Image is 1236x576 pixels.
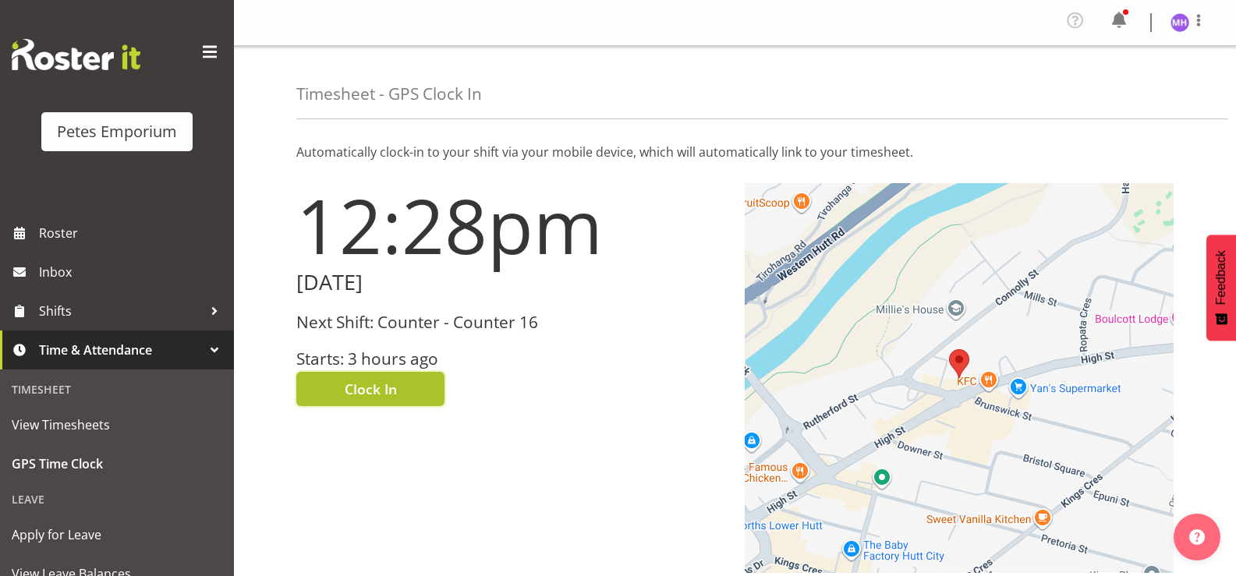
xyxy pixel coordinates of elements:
p: Automatically clock-in to your shift via your mobile device, which will automatically link to you... [296,143,1174,161]
a: Apply for Leave [4,515,230,554]
span: Shifts [39,299,203,323]
h4: Timesheet - GPS Clock In [296,85,482,103]
span: GPS Time Clock [12,452,222,475]
div: Timesheet [4,373,230,405]
a: GPS Time Clock [4,444,230,483]
span: Feedback [1214,250,1228,305]
div: Leave [4,483,230,515]
span: View Timesheets [12,413,222,436]
span: Apply for Leave [12,523,222,546]
button: Clock In [296,372,444,406]
h3: Next Shift: Counter - Counter 16 [296,313,726,331]
div: Petes Emporium [57,120,177,143]
span: Roster [39,221,226,245]
span: Clock In [345,379,397,399]
span: Inbox [39,260,226,284]
button: Feedback - Show survey [1206,235,1236,341]
a: View Timesheets [4,405,230,444]
img: help-xxl-2.png [1189,529,1205,545]
span: Time & Attendance [39,338,203,362]
h2: [DATE] [296,270,726,295]
h3: Starts: 3 hours ago [296,350,726,368]
h1: 12:28pm [296,183,726,267]
img: mackenzie-halford4471.jpg [1170,13,1189,32]
img: Rosterit website logo [12,39,140,70]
